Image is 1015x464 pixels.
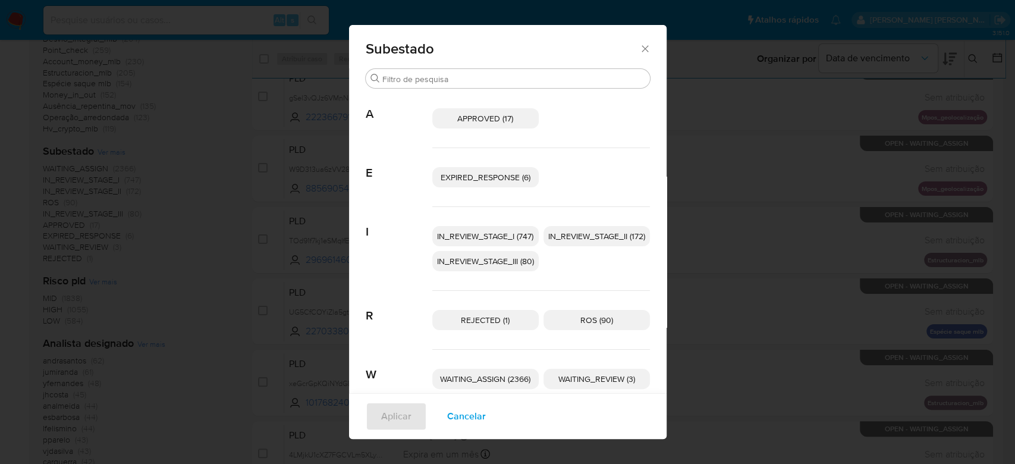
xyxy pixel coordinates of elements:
span: E [366,148,432,180]
button: Cancelar [432,402,501,431]
span: ROS (90) [580,314,613,326]
div: IN_REVIEW_STAGE_III (80) [432,251,539,271]
span: IN_REVIEW_STAGE_II (172) [548,230,645,242]
span: WAITING_ASSIGN (2366) [440,373,530,385]
div: ROS (90) [543,310,650,330]
div: IN_REVIEW_STAGE_II (172) [543,226,650,246]
span: IN_REVIEW_STAGE_I (747) [437,230,533,242]
button: Fechar [639,43,650,54]
span: WAITING_REVIEW (3) [558,373,635,385]
div: APPROVED (17) [432,108,539,128]
div: REJECTED (1) [432,310,539,330]
span: I [366,207,432,239]
span: A [366,89,432,121]
span: IN_REVIEW_STAGE_III (80) [437,255,534,267]
div: WAITING_REVIEW (3) [543,369,650,389]
input: Filtro de pesquisa [382,74,645,84]
div: WAITING_ASSIGN (2366) [432,369,539,389]
span: Subestado [366,42,640,56]
span: APPROVED (17) [457,112,513,124]
span: EXPIRED_RESPONSE (6) [441,171,530,183]
span: REJECTED (1) [461,314,510,326]
span: Cancelar [447,403,486,429]
span: R [366,291,432,323]
div: EXPIRED_RESPONSE (6) [432,167,539,187]
div: IN_REVIEW_STAGE_I (747) [432,226,539,246]
button: Buscar [370,74,380,83]
span: W [366,350,432,382]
